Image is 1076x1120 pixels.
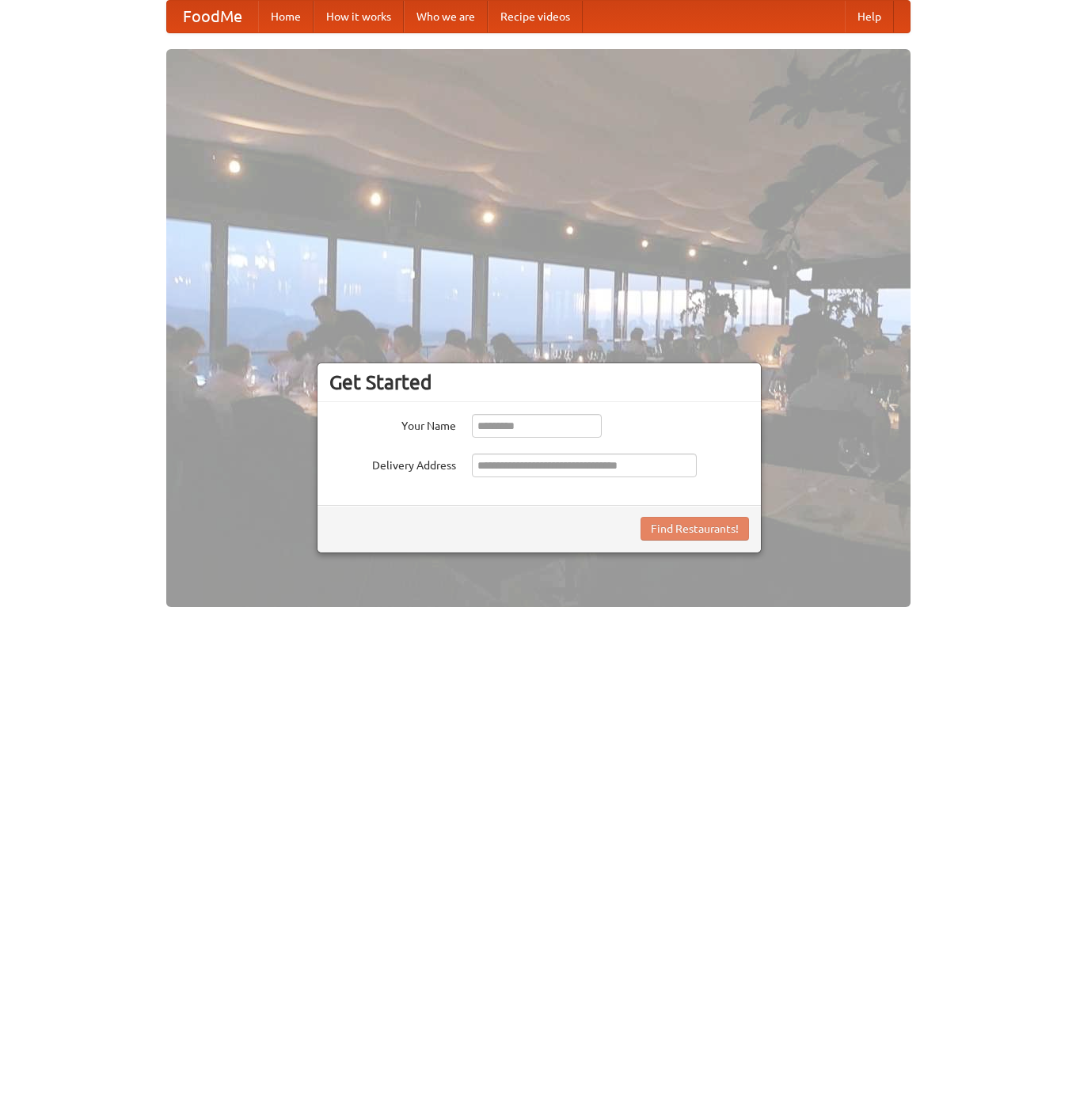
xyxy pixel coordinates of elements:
[258,1,314,32] a: Home
[329,414,456,434] label: Your Name
[641,517,749,541] button: Find Restaurants!
[329,370,749,394] h3: Get Started
[488,1,583,32] a: Recipe videos
[167,1,258,32] a: FoodMe
[314,1,404,32] a: How it works
[404,1,488,32] a: Who we are
[329,454,456,473] label: Delivery Address
[845,1,894,32] a: Help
